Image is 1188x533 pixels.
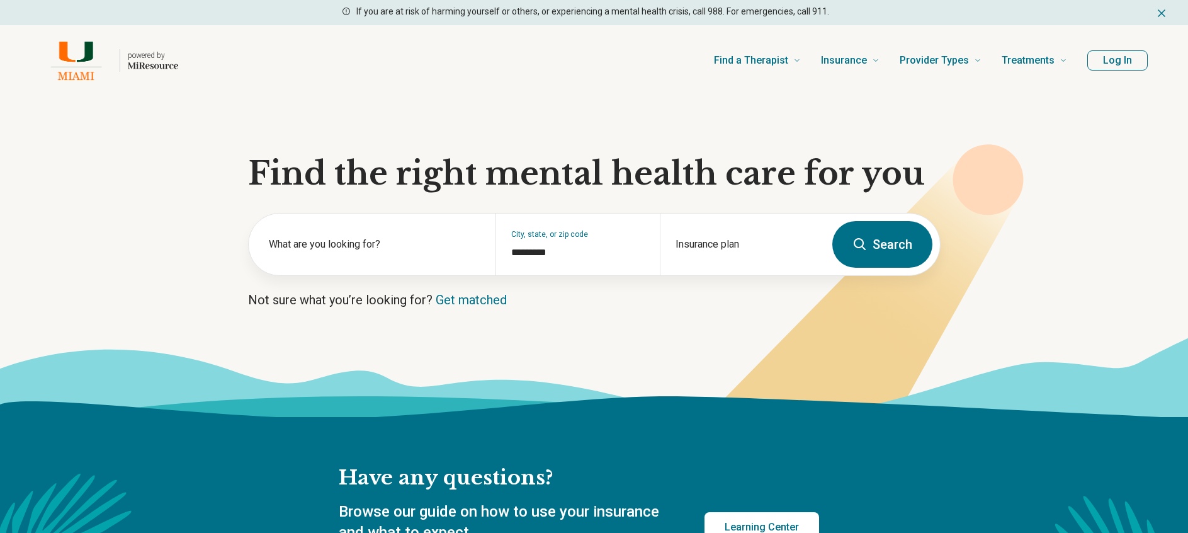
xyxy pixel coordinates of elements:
span: Provider Types [900,52,969,69]
span: Find a Therapist [714,52,788,69]
a: Home page [40,40,178,81]
a: Find a Therapist [714,35,801,86]
p: If you are at risk of harming yourself or others, or experiencing a mental health crisis, call 98... [356,5,829,18]
h1: Find the right mental health care for you [248,155,941,193]
a: Treatments [1002,35,1067,86]
label: What are you looking for? [269,237,480,252]
button: Log In [1087,50,1148,71]
span: Insurance [821,52,867,69]
p: powered by [128,50,178,60]
h2: Have any questions? [339,465,819,491]
a: Insurance [821,35,880,86]
button: Search [832,221,932,268]
p: Not sure what you’re looking for? [248,291,941,309]
span: Treatments [1002,52,1055,69]
button: Dismiss [1155,5,1168,20]
a: Get matched [436,292,507,307]
a: Provider Types [900,35,982,86]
